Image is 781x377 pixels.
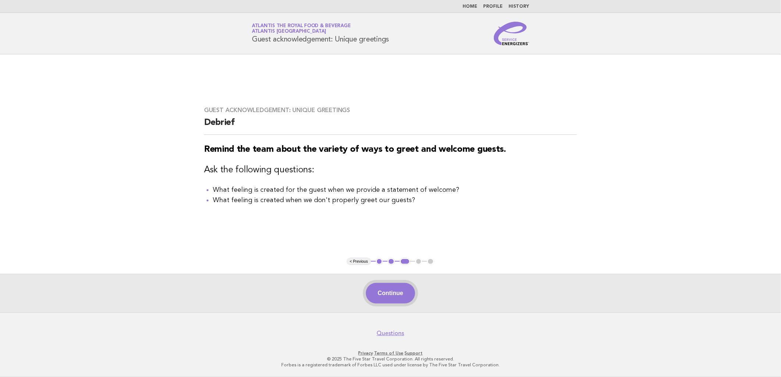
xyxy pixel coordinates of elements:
a: Atlantis the Royal Food & BeverageAtlantis [GEOGRAPHIC_DATA] [252,24,351,34]
li: What feeling is created when we don't properly greet our guests? [213,195,577,205]
button: 1 [376,258,383,265]
p: Forbes is a registered trademark of Forbes LLC used under license by The Five Star Travel Corpora... [165,362,616,368]
a: Terms of Use [374,351,404,356]
h3: Guest acknowledgement: Unique greetings [204,107,577,114]
button: 2 [388,258,395,265]
span: Atlantis [GEOGRAPHIC_DATA] [252,29,326,34]
a: Questions [377,330,404,337]
button: < Previous [347,258,371,265]
strong: Remind the team about the variety of ways to greet and welcome guests. [204,145,506,154]
img: Service Energizers [494,22,529,45]
button: 3 [400,258,410,265]
a: Home [463,4,477,9]
a: Support [405,351,423,356]
p: · · [165,350,616,356]
a: Privacy [359,351,373,356]
p: © 2025 The Five Star Travel Corporation. All rights reserved. [165,356,616,362]
h2: Debrief [204,117,577,135]
button: Continue [366,283,415,304]
h1: Guest acknowledgement: Unique greetings [252,24,389,43]
a: History [509,4,529,9]
a: Profile [483,4,503,9]
h3: Ask the following questions: [204,164,577,176]
li: What feeling is created for the guest when we provide a statement of welcome? [213,185,577,195]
